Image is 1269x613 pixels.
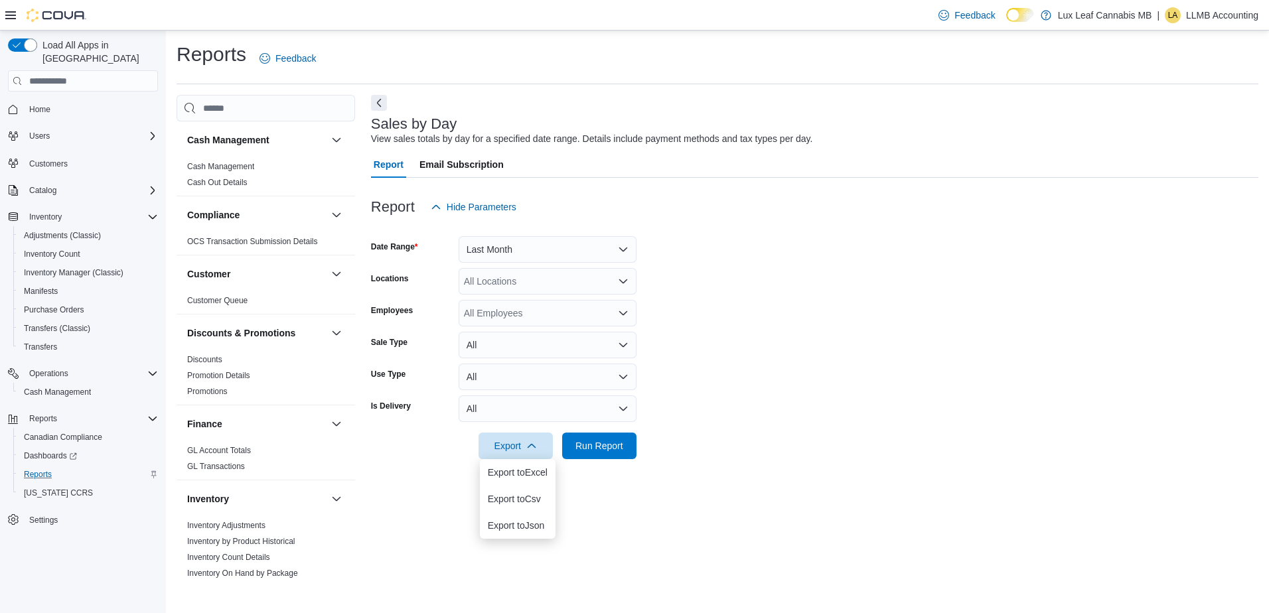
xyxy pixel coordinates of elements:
button: Inventory [329,491,344,507]
a: Canadian Compliance [19,429,108,445]
a: Discounts [187,355,222,364]
span: Home [29,104,50,115]
a: Feedback [933,2,1000,29]
label: Employees [371,305,413,316]
span: Settings [29,515,58,525]
a: Inventory Count [19,246,86,262]
a: Reports [19,466,57,482]
h3: Sales by Day [371,116,457,132]
span: Transfers [24,342,57,352]
h3: Compliance [187,208,240,222]
a: Home [24,102,56,117]
p: | [1157,7,1159,23]
span: Report [374,151,404,178]
div: LLMB Accounting [1165,7,1181,23]
a: Cash Management [19,384,96,400]
button: Customer [187,267,326,281]
button: Hide Parameters [425,194,522,220]
button: Run Report [562,433,636,459]
span: Settings [24,511,158,528]
button: [US_STATE] CCRS [13,484,163,502]
span: Catalog [29,185,56,196]
a: Promotion Details [187,371,250,380]
span: Manifests [19,283,158,299]
span: GL Transactions [187,461,245,472]
span: Cash Management [19,384,158,400]
button: Transfers [13,338,163,356]
span: Dashboards [19,448,158,464]
label: Use Type [371,369,406,379]
a: OCS Transaction Submission Details [187,237,318,246]
span: Canadian Compliance [19,429,158,445]
label: Is Delivery [371,401,411,411]
div: View sales totals by day for a specified date range. Details include payment methods and tax type... [371,132,813,146]
button: Customer [329,266,344,282]
nav: Complex example [8,94,158,564]
p: LLMB Accounting [1186,7,1258,23]
h3: Customer [187,267,230,281]
span: [US_STATE] CCRS [24,488,93,498]
span: Purchase Orders [24,305,84,315]
button: Discounts & Promotions [187,326,326,340]
a: Inventory Manager (Classic) [19,265,129,281]
button: Reports [24,411,62,427]
button: Inventory [24,209,67,225]
button: Home [3,100,163,119]
button: Cash Management [329,132,344,148]
button: Canadian Compliance [13,428,163,446]
span: Export to Excel [488,467,548,478]
button: Export toJson [480,512,556,539]
span: Inventory [29,212,62,222]
span: LA [1168,7,1178,23]
a: Cash Out Details [187,178,248,187]
span: Reports [24,411,158,427]
h3: Cash Management [187,133,269,147]
span: Promotions [187,386,228,397]
a: Customers [24,156,73,172]
span: Inventory Count [24,249,80,259]
span: Inventory Count [19,246,158,262]
button: Users [24,128,55,144]
button: Discounts & Promotions [329,325,344,341]
span: Adjustments (Classic) [24,230,101,241]
div: Finance [177,443,355,480]
span: Reports [29,413,57,424]
span: Run Report [575,439,623,452]
span: Catalog [24,182,158,198]
button: Open list of options [618,276,629,287]
span: Cash Management [24,387,91,397]
a: Transfers (Classic) [19,320,96,336]
span: Export to Csv [488,494,548,504]
span: Purchase Orders [19,302,158,318]
button: Finance [187,417,326,431]
label: Date Range [371,241,418,252]
span: Adjustments (Classic) [19,228,158,243]
span: Operations [24,366,158,381]
button: Inventory [187,492,326,506]
span: Feedback [275,52,316,65]
span: Operations [29,368,68,379]
button: Catalog [24,182,62,198]
button: Operations [3,364,163,383]
span: Dark Mode [1006,22,1007,23]
button: Manifests [13,282,163,301]
a: GL Transactions [187,462,245,471]
span: Customer Queue [187,295,248,306]
button: All [459,364,636,390]
a: Purchase Orders [19,302,90,318]
span: GL Account Totals [187,445,251,456]
a: Manifests [19,283,63,299]
span: Canadian Compliance [24,432,102,443]
a: Feedback [254,45,321,72]
div: Discounts & Promotions [177,352,355,405]
button: Compliance [329,207,344,223]
h3: Discounts & Promotions [187,326,295,340]
span: Home [24,101,158,117]
a: Promotions [187,387,228,396]
span: Washington CCRS [19,485,158,501]
span: Customers [29,159,68,169]
a: Adjustments (Classic) [19,228,106,243]
button: Catalog [3,181,163,200]
span: Reports [19,466,158,482]
button: Finance [329,416,344,432]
